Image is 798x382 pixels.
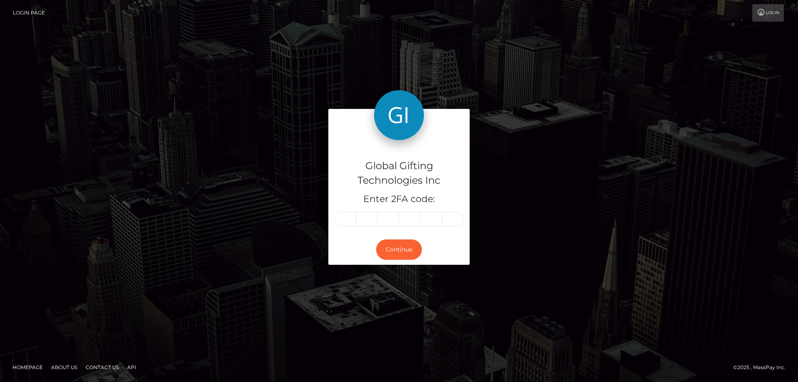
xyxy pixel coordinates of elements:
[48,361,81,374] a: About Us
[13,4,45,22] a: Login Page
[752,4,784,22] a: Login
[376,239,422,260] button: Continue
[335,159,463,188] h4: Global Gifting Technologies Inc
[124,361,140,374] a: API
[9,361,46,374] a: Homepage
[733,363,792,372] div: © 2025 , MassPay Inc.
[82,361,122,374] a: Contact Us
[335,193,463,206] h5: Enter 2FA code:
[374,90,424,140] img: Global Gifting Technologies Inc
